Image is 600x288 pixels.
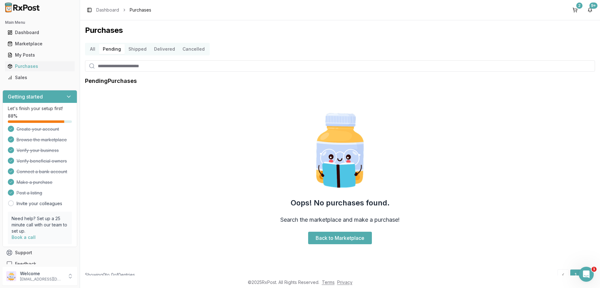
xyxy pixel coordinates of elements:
[557,269,595,280] nav: pagination
[337,280,352,285] a: Privacy
[17,200,62,207] a: Invite your colleagues
[570,5,580,15] button: 2
[96,7,119,13] a: Dashboard
[300,110,380,190] img: Smart Pill Bottle
[85,25,595,35] h1: Purchases
[12,235,36,240] a: Book a call
[579,267,594,282] iframe: Intercom live chat
[2,28,77,38] button: Dashboard
[2,258,77,270] button: Feedback
[17,169,67,175] span: Connect a bank account
[96,7,151,13] nav: breadcrumb
[7,41,72,47] div: Marketplace
[130,7,151,13] span: Purchases
[20,277,63,282] p: [EMAIL_ADDRESS][DOMAIN_NAME]
[2,247,77,258] button: Support
[8,105,72,112] p: Let's finish your setup first!
[7,29,72,36] div: Dashboard
[17,147,59,154] span: Verify your business
[17,158,67,164] span: Verify beneficial owners
[7,52,72,58] div: My Posts
[2,50,77,60] button: My Posts
[7,74,72,81] div: Sales
[150,44,179,54] button: Delivered
[280,215,400,224] h3: Search the marketplace and make a purchase!
[576,3,582,9] div: 2
[85,77,137,85] h1: Pending Purchases
[585,5,595,15] button: 9+
[8,113,17,119] span: 88 %
[2,3,42,13] img: RxPost Logo
[17,126,59,132] span: Create your account
[6,271,16,281] img: User avatar
[589,3,597,9] div: 9+
[17,137,67,143] span: Browse the marketplace
[2,73,77,83] button: Sales
[85,272,135,278] div: Showing 0 to 0 of 0 entries
[8,93,43,100] h3: Getting started
[5,20,75,25] h2: Main Menu
[308,232,372,244] a: Back to Marketplace
[2,39,77,49] button: Marketplace
[5,27,75,38] a: Dashboard
[5,49,75,61] a: My Posts
[322,280,335,285] a: Terms
[125,44,150,54] button: Shipped
[291,198,390,208] h2: Oops! No purchases found.
[12,215,68,234] p: Need help? Set up a 25 minute call with our team to set up.
[570,269,581,280] a: 1
[7,63,72,69] div: Purchases
[2,61,77,71] button: Purchases
[5,38,75,49] a: Marketplace
[592,267,597,272] span: 1
[179,44,208,54] button: Cancelled
[86,44,99,54] button: All
[5,72,75,83] a: Sales
[99,44,125,54] button: Pending
[20,270,63,277] p: Welcome
[5,61,75,72] a: Purchases
[17,190,42,196] span: Post a listing
[17,179,52,185] span: Make a purchase
[15,261,36,267] span: Feedback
